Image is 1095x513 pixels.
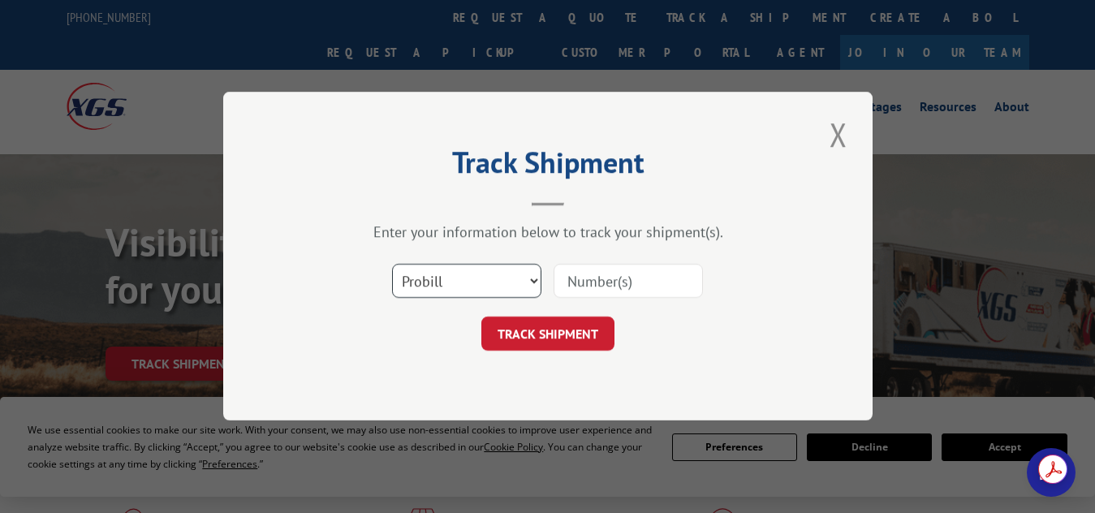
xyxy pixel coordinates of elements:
button: Close modal [825,112,852,157]
h2: Track Shipment [304,151,791,182]
button: TRACK SHIPMENT [481,317,614,351]
div: Enter your information below to track your shipment(s). [304,223,791,242]
input: Number(s) [554,265,703,299]
a: Open chat [1027,448,1076,497]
